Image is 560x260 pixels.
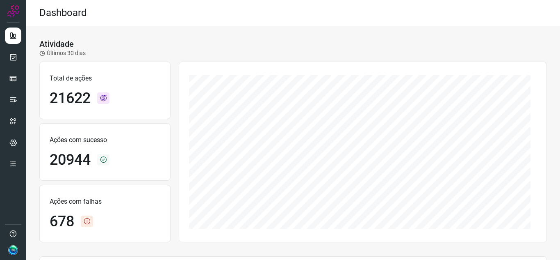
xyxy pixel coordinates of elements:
p: Últimos 30 dias [39,49,86,58]
h2: Dashboard [39,7,87,19]
p: Ações com sucesso [50,135,160,145]
p: Ações com falhas [50,197,160,207]
h1: 20944 [50,151,91,169]
p: Total de ações [50,74,160,83]
img: 8f9c6160bb9fbb695ced4fefb9ce787e.jpg [8,245,18,255]
h1: 678 [50,213,74,230]
h1: 21622 [50,90,91,107]
h3: Atividade [39,39,74,49]
img: Logo [7,5,19,17]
